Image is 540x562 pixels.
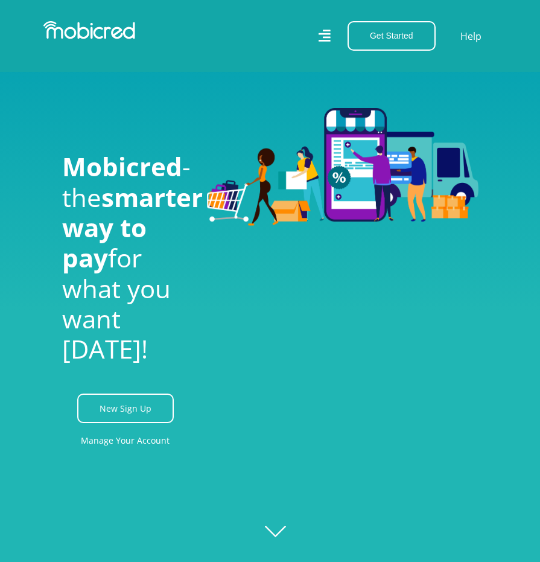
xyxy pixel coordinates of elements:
button: Get Started [348,21,436,51]
img: Mobicred [43,21,135,39]
h1: - the for what you want [DATE]! [62,152,189,365]
span: Mobicred [62,149,182,184]
span: smarter way to pay [62,180,203,275]
a: New Sign Up [77,394,174,423]
a: Help [460,28,482,44]
a: Manage Your Account [81,427,170,454]
img: Welcome to Mobicred [207,108,478,226]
